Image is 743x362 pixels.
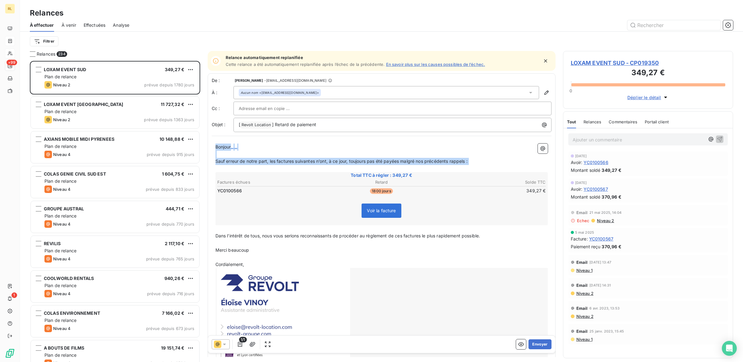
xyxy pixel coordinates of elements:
span: Echec [577,218,590,223]
span: 19 151,74 € [161,345,184,351]
span: Montant soldé [571,194,601,200]
span: Niveau 4 [53,291,71,296]
span: 0 [570,88,572,93]
span: Email [576,306,588,311]
span: 370,96 € [602,194,621,200]
span: +99 [7,60,17,65]
td: 349,27 € [437,187,546,194]
span: Plan de relance [44,178,76,184]
span: 370,96 € [602,243,621,250]
span: LOXAM EVENT SUD [44,67,86,72]
span: Merci beaucoup [215,247,249,253]
span: Plan de relance [44,248,76,253]
span: Niveau 4 [53,256,71,261]
span: [ [239,122,240,127]
span: prévue depuis 673 jours [146,326,194,331]
h3: Relances [30,7,63,19]
span: YC0100567 [584,186,608,192]
div: RL [5,4,15,14]
span: 349,27 € [602,167,621,173]
img: Logo LeanPay [5,348,15,358]
label: À : [212,89,233,96]
span: 234 [57,51,67,57]
span: 940,26 € [164,276,184,281]
span: 11 727,32 € [161,102,184,107]
span: Niveau 2 [596,218,614,223]
span: Niveau 1 [576,268,593,273]
span: 5 mai 2025 [575,231,594,234]
span: - [EMAIL_ADDRESS][DOMAIN_NAME] [264,79,326,82]
span: Niveau 2 [576,291,593,296]
div: grid [30,61,200,362]
span: GROUPE AUSTRAL [44,206,84,211]
span: Email [576,329,588,334]
span: Plan de relance [44,109,76,114]
span: Cordialement, [215,262,244,267]
span: Avoir : [571,159,583,166]
span: YC0100566 [584,159,608,166]
span: Voir la facture [367,208,396,213]
span: COLAS GENIE CIVIL SUD EST [44,171,106,176]
span: COLAS ENVIRONNEMENT [44,310,100,316]
span: prévue depuis 716 jours [147,291,194,296]
span: Plan de relance [44,318,76,323]
span: ] Retard de paiement [272,122,316,127]
span: Plan de relance [44,352,76,358]
span: 444,71 € [166,206,184,211]
span: YC0100566 [217,188,242,194]
span: [DATE] [575,154,587,158]
span: 1/1 [239,337,247,342]
span: Relance automatiquement replanifiée [226,55,485,60]
span: À venir [62,22,76,28]
span: Niveau 4 [53,152,71,157]
span: [DATE] 14:31 [589,283,611,287]
span: Niveau 4 [53,187,71,192]
span: Niveau 1 [576,337,593,342]
span: prévue depuis 915 jours [147,152,194,157]
span: Tout [567,119,576,124]
span: Portail client [645,119,669,124]
label: Cc : [212,105,233,112]
div: <[EMAIL_ADDRESS][DOMAIN_NAME]> [241,90,319,95]
th: Factures échues [217,179,326,186]
span: LOXAM EVENT SUD - CP019350 [571,59,726,67]
span: Niveau 2 [576,314,593,319]
span: Montant soldé [571,167,601,173]
span: 21 mai 2025, 14:04 [589,211,621,214]
span: [DATE] 13:47 [589,260,611,264]
span: 6 avr. 2023, 13:53 [589,306,620,310]
span: prévue depuis 1780 jours [144,82,194,87]
span: prévue depuis 765 jours [146,256,194,261]
input: Adresse email en copie ... [239,104,306,113]
span: COOLWORLD RENTALS [44,276,94,281]
th: Retard [327,179,436,186]
span: Avoir : [571,186,583,192]
span: Plan de relance [44,144,76,149]
span: Relances [37,51,55,57]
input: Rechercher [627,20,721,30]
span: De : [212,77,233,84]
span: Plan de relance [44,74,76,79]
span: 1800 jours [370,188,393,194]
span: REVILIS [44,241,61,246]
span: Bonjour [215,144,231,149]
span: Sauf erreur de notre part, les factures suivantes n’ont, à ce jour, toujours pas été payées malgr... [215,158,468,164]
span: Niveau 4 [53,222,71,227]
span: Niveau 2 [53,117,70,122]
span: Commentaires [609,119,637,124]
span: Niveau 4 [53,326,71,331]
span: Email [576,283,588,288]
span: Email [576,210,588,215]
span: Total TTC à régler : 349,27 € [216,172,547,178]
a: En savoir plus sur les causes possibles de l’échec. [386,62,485,67]
span: prévue depuis 1363 jours [144,117,194,122]
span: Déplier le détail [627,94,661,101]
button: Filtrer [30,36,58,46]
span: Analyse [113,22,129,28]
span: 349,27 € [165,67,184,72]
span: Effectuées [84,22,106,28]
span: À effectuer [30,22,54,28]
span: 2 117,10 € [165,241,185,246]
span: Facture : [571,236,588,242]
span: 25 janv. 2023, 15:45 [589,329,624,333]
